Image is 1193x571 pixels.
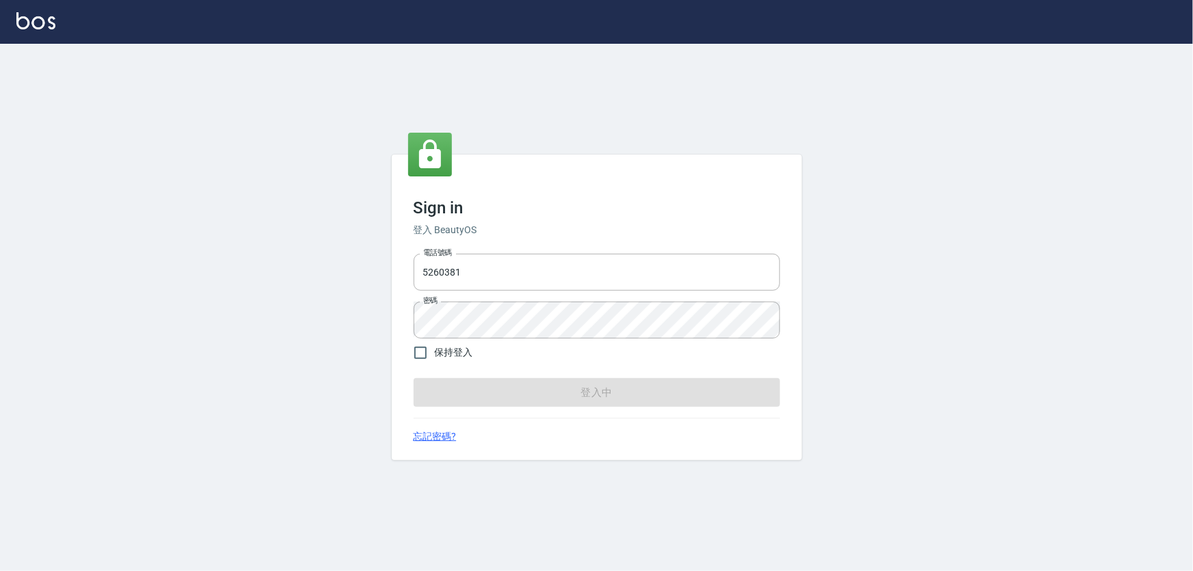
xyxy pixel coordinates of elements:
span: 保持登入 [435,345,473,360]
h3: Sign in [414,198,780,217]
label: 電話號碼 [423,248,452,258]
label: 密碼 [423,295,438,306]
h6: 登入 BeautyOS [414,223,780,237]
a: 忘記密碼? [414,429,457,444]
img: Logo [16,12,55,29]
